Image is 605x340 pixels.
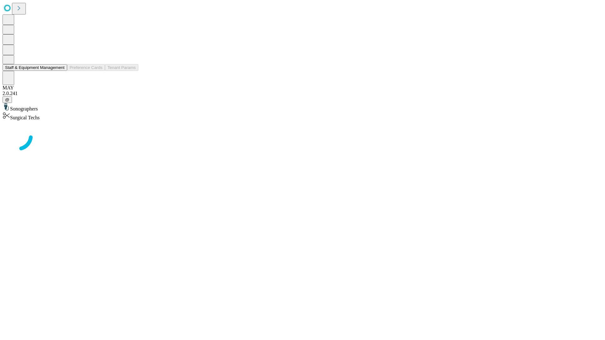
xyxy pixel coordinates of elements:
[3,103,602,112] div: Sonographers
[3,112,602,121] div: Surgical Techs
[3,64,67,71] button: Staff & Equipment Management
[67,64,105,71] button: Preference Cards
[3,96,12,103] button: @
[3,85,602,91] div: MAY
[3,91,602,96] div: 2.0.241
[105,64,138,71] button: Tenant Params
[5,97,9,102] span: @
